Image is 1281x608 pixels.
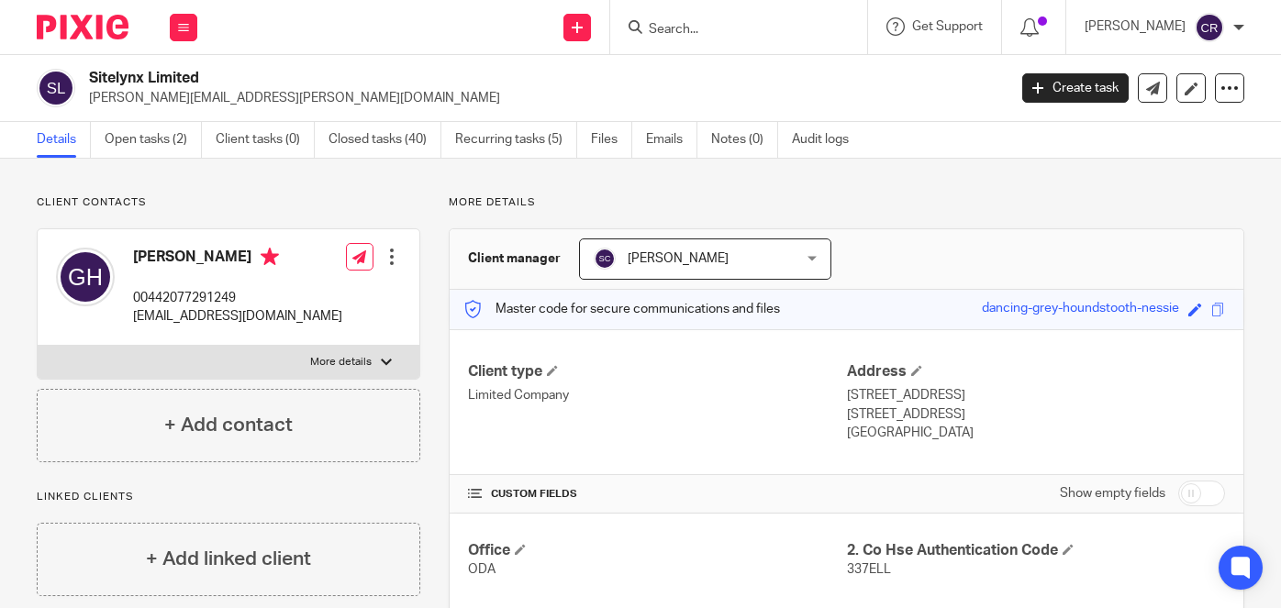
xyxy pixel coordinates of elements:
[37,122,91,158] a: Details
[468,563,496,576] span: ODA
[591,122,632,158] a: Files
[133,248,342,271] h4: [PERSON_NAME]
[847,362,1225,381] h4: Address
[1060,484,1165,503] label: Show empty fields
[711,122,778,158] a: Notes (0)
[37,69,75,107] img: svg%3E
[594,248,616,270] img: svg%3E
[847,386,1225,404] p: [STREET_ADDRESS]
[847,541,1225,560] h4: 2. Co Hse Authentication Code
[133,307,342,326] p: [EMAIL_ADDRESS][DOMAIN_NAME]
[847,424,1225,442] p: [GEOGRAPHIC_DATA]
[847,405,1225,424] p: [STREET_ADDRESS]
[164,411,293,439] h4: + Add contact
[468,541,846,560] h4: Office
[1022,73,1129,103] a: Create task
[646,122,697,158] a: Emails
[133,289,342,307] p: 00442077291249
[1085,17,1186,36] p: [PERSON_NAME]
[449,195,1244,210] p: More details
[329,122,441,158] a: Closed tasks (40)
[647,22,812,39] input: Search
[468,249,561,268] h3: Client manager
[982,299,1179,320] div: dancing-grey-houndstooth-nessie
[37,195,420,210] p: Client contacts
[847,563,891,576] span: 337ELL
[89,69,814,88] h2: Sitelynx Limited
[56,248,115,306] img: svg%3E
[216,122,315,158] a: Client tasks (0)
[310,355,372,370] p: More details
[628,252,729,265] span: [PERSON_NAME]
[455,122,577,158] a: Recurring tasks (5)
[1195,13,1224,42] img: svg%3E
[463,300,780,318] p: Master code for secure communications and files
[792,122,863,158] a: Audit logs
[468,362,846,381] h4: Client type
[912,20,983,33] span: Get Support
[37,490,420,504] p: Linked clients
[468,487,846,502] h4: CUSTOM FIELDS
[146,545,311,573] h4: + Add linked client
[261,248,279,266] i: Primary
[37,15,128,39] img: Pixie
[105,122,202,158] a: Open tasks (2)
[89,89,995,107] p: [PERSON_NAME][EMAIL_ADDRESS][PERSON_NAME][DOMAIN_NAME]
[468,386,846,404] p: Limited Company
